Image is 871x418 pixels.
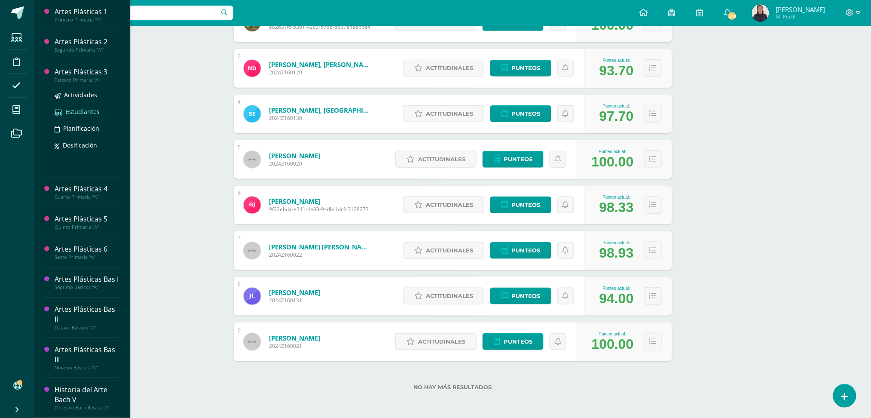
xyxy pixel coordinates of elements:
[244,151,261,168] img: 60x60
[55,214,120,230] a: Artes Plásticas 5Quinto Primaria "A"
[55,90,120,100] a: Actividades
[55,274,120,284] div: Artes Plásticas Bas I
[776,13,825,20] span: Mi Perfil
[403,197,484,213] a: Actitudinales
[55,7,120,17] div: Artes Plásticas 1
[426,243,473,258] span: Actitudinales
[269,197,369,206] a: [PERSON_NAME]
[599,58,634,63] div: Punteo actual:
[63,141,97,149] span: Dosificación
[55,184,120,194] div: Artes Plásticas 4
[490,288,551,304] a: Punteos
[426,288,473,304] span: Actitudinales
[55,37,120,53] a: Artes Plásticas 2Segundo Primaria "A"
[511,106,540,122] span: Punteos
[490,60,551,77] a: Punteos
[55,140,120,150] a: Dosificación
[55,107,120,117] a: Estudiantes
[238,99,241,105] div: 4
[55,325,120,331] div: Octavo Básicos "A"
[403,242,484,259] a: Actitudinales
[592,336,634,352] div: 100.00
[55,123,120,133] a: Planificación
[511,288,540,304] span: Punteos
[599,286,634,291] div: Punteo actual:
[752,4,769,22] img: 67078d01e56025b9630a76423ab6604b.png
[238,190,241,196] div: 6
[269,160,320,167] span: 2024Z160020
[599,245,634,261] div: 98.93
[55,385,120,411] a: Historia del Arte Bach VOnceavo Bachillerato "A"
[55,224,120,230] div: Quinto Primaria "A"
[244,288,261,305] img: 00c360b2aaca181b080ab4bb578bb5aa.png
[55,254,120,260] div: Sexto Primaria "A"
[426,106,473,122] span: Actitudinales
[599,108,634,124] div: 97.70
[234,384,672,391] label: No hay más resultados
[55,365,120,371] div: Noveno Básicos "A"
[55,7,120,23] a: Artes Plásticas 1Primero Primaria "A"
[66,108,100,116] span: Estudiantes
[426,197,473,213] span: Actitudinales
[269,69,372,76] span: 2024Z160129
[55,274,120,290] a: Artes Plásticas Bas ISéptimo Básicos "A"
[244,333,261,350] img: 60x60
[269,297,320,304] span: 2024Z160131
[504,151,532,167] span: Punteos
[599,63,634,79] div: 93.70
[504,334,532,350] span: Punteos
[55,345,120,371] a: Artes Plásticas Bas IIINoveno Básicos "A"
[511,197,540,213] span: Punteos
[55,67,120,77] div: Artes Plásticas 3
[63,124,99,132] span: Planificación
[269,334,320,342] a: [PERSON_NAME]
[55,244,120,260] a: Artes Plásticas 6Sexto Primaria "A"
[426,60,473,76] span: Actitudinales
[55,345,120,365] div: Artes Plásticas Bas III
[269,251,372,258] span: 2024Z160022
[244,197,261,214] img: 2f9eb1ded0b2f53fd0b9d9a3dd742124.png
[511,243,540,258] span: Punteos
[244,242,261,259] img: 60x60
[490,242,551,259] a: Punteos
[55,244,120,254] div: Artes Plásticas 6
[776,5,825,14] span: [PERSON_NAME]
[244,105,261,123] img: 73ee7afebe6cfe5c7e75b4d8c32d6b2f.png
[55,47,120,53] div: Segundo Primaria "A"
[395,151,477,168] a: Actitudinales
[55,405,120,411] div: Onceavo Bachillerato "A"
[418,151,465,167] span: Actitudinales
[269,23,372,31] span: e82b37fc-9301-4203-b768-6637ebeebbe4
[599,200,634,215] div: 98.33
[55,77,120,83] div: Tercero Primaria "A"
[490,197,551,213] a: Punteos
[55,284,120,290] div: Séptimo Básicos "A"
[269,342,320,350] span: 2024Z160021
[395,333,477,350] a: Actitudinales
[55,17,120,23] div: Primero Primaria "A"
[599,195,634,200] div: Punteo actual:
[599,104,634,108] div: Punteo actual:
[592,154,634,170] div: 100.00
[238,53,241,59] div: 3
[64,91,97,99] span: Actividades
[238,236,241,242] div: 7
[592,149,634,154] div: Punteo actual:
[55,37,120,47] div: Artes Plásticas 2
[727,11,737,21] span: 579
[238,327,241,333] div: 9
[269,114,372,122] span: 2024Z160130
[403,288,484,304] a: Actitudinales
[269,288,320,297] a: [PERSON_NAME]
[403,60,484,77] a: Actitudinales
[55,184,120,200] a: Artes Plásticas 4Cuarto Primaria "A"
[55,194,120,200] div: Cuarto Primaria "A"
[599,240,634,245] div: Punteo actual:
[238,281,241,287] div: 8
[403,105,484,122] a: Actitudinales
[55,67,120,83] a: Artes Plásticas 3Tercero Primaria "A"
[55,304,120,330] a: Artes Plásticas Bas IIOctavo Básicos "A"
[269,106,372,114] a: [PERSON_NAME], [GEOGRAPHIC_DATA]
[269,243,372,251] a: [PERSON_NAME] [PERSON_NAME]
[483,151,544,168] a: Punteos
